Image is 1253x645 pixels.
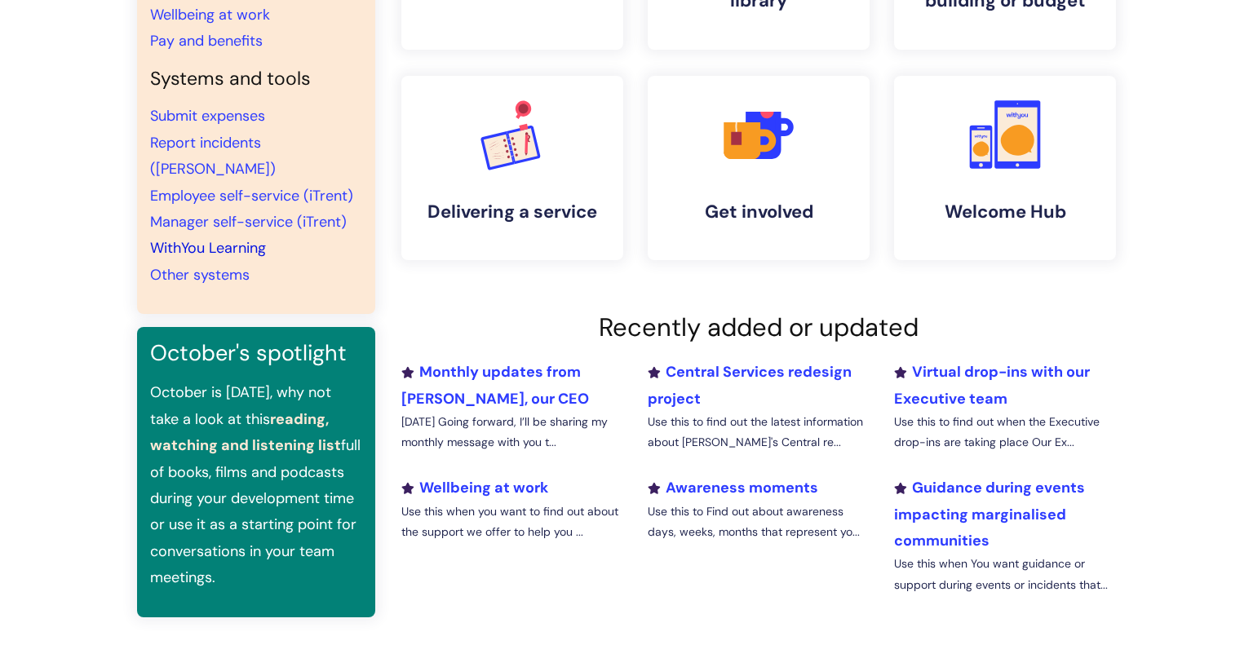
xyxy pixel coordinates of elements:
h4: Get involved [661,201,857,223]
a: Wellbeing at work [401,478,548,497]
h4: Systems and tools [150,68,362,91]
a: Monthly updates from [PERSON_NAME], our CEO [401,362,589,408]
a: Virtual drop-ins with our Executive team [894,362,1090,408]
a: Welcome Hub [894,76,1116,260]
a: Manager self-service (iTrent) [150,212,347,232]
a: Employee self-service (iTrent) [150,186,353,205]
a: Report incidents ([PERSON_NAME]) [150,133,276,179]
p: Use this when You want guidance or support during events or incidents that... [894,554,1116,594]
a: Wellbeing at work [150,5,270,24]
h2: Recently added or updated [401,312,1116,342]
a: Guidance during events impacting marginalised communities [894,478,1085,550]
p: Use this to find out when the Executive drop-ins are taking place Our Ex... [894,412,1116,453]
a: Submit expenses [150,106,265,126]
h4: Welcome Hub [907,201,1103,223]
a: Delivering a service [401,76,623,260]
p: Use this to Find out about awareness days, weeks, months that represent yo... [648,501,870,542]
p: October is [DATE], why not take a look at this full of books, films and podcasts during your deve... [150,379,362,590]
p: [DATE] Going forward, I’ll be sharing my monthly message with you t... [401,412,623,453]
a: Get involved [648,76,870,260]
a: Pay and benefits [150,31,263,51]
p: Use this to find out the latest information about [PERSON_NAME]'s Central re... [648,412,870,453]
h4: Delivering a service [414,201,610,223]
a: WithYou Learning [150,238,266,258]
h3: October's spotlight [150,340,362,366]
a: Awareness moments [648,478,818,497]
a: Central Services redesign project [648,362,852,408]
p: Use this when you want to find out about the support we offer to help you ... [401,501,623,542]
a: Other systems [150,265,250,285]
